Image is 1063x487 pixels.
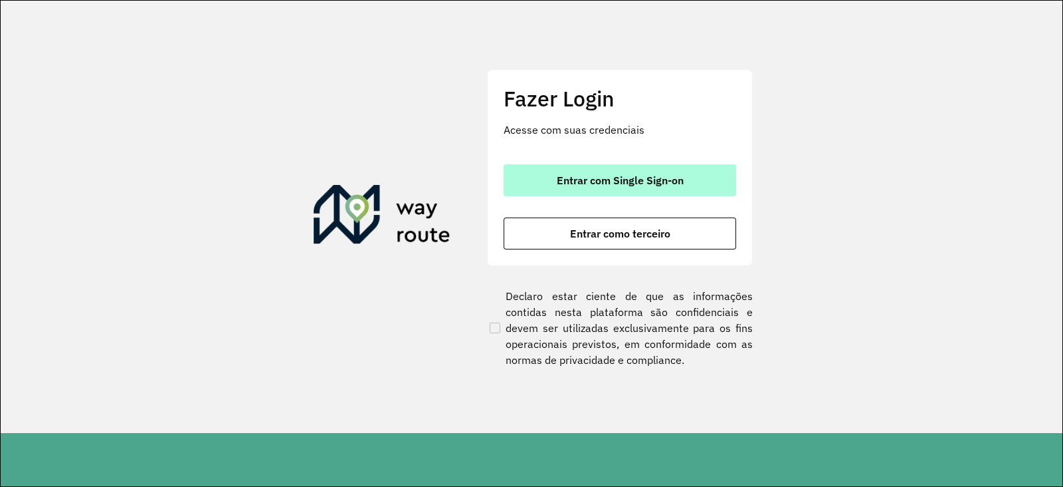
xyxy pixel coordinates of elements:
span: Entrar com Single Sign-on [557,175,684,186]
h2: Fazer Login [504,86,736,111]
p: Acesse com suas credenciais [504,122,736,138]
button: button [504,164,736,196]
span: Entrar como terceiro [570,228,670,239]
img: Roteirizador AmbevTech [314,185,450,249]
button: button [504,218,736,249]
label: Declaro estar ciente de que as informações contidas nesta plataforma são confidenciais e devem se... [487,288,753,368]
